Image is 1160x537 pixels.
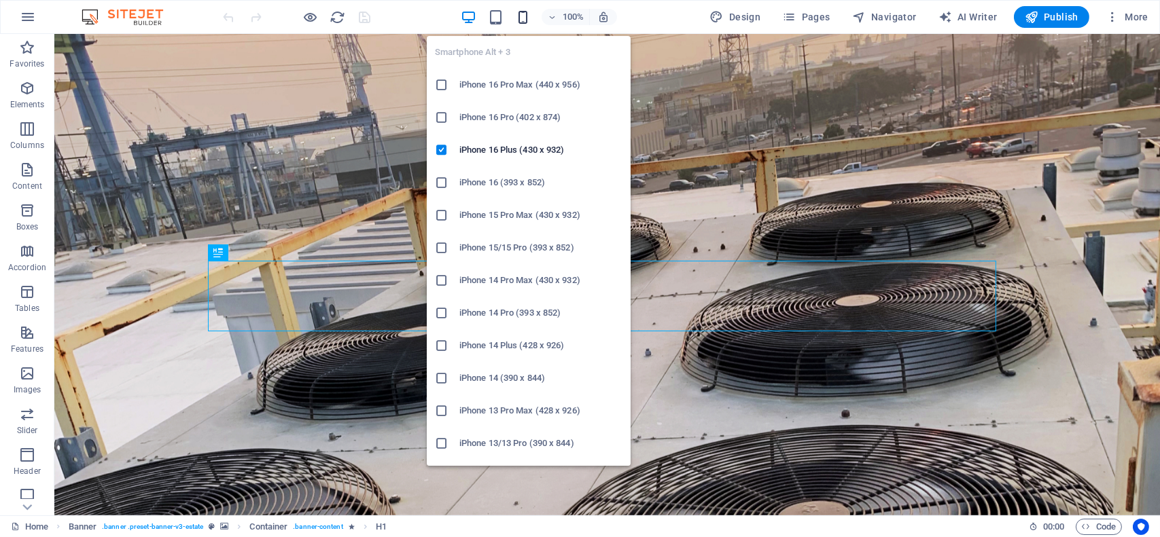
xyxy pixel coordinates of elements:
h6: iPhone 16 Pro (402 x 874) [459,109,622,126]
p: Columns [10,140,44,151]
p: Slider [17,425,38,436]
button: Code [1076,519,1122,535]
span: Click to select. Double-click to edit [376,519,387,535]
h6: iPhone 13/13 Pro (390 x 844) [459,435,622,451]
p: Header [14,466,41,477]
p: Accordion [8,262,46,273]
p: Boxes [16,221,39,232]
span: Click to select. Double-click to edit [249,519,287,535]
span: 00 00 [1043,519,1064,535]
span: Click to select. Double-click to edit [69,519,97,535]
span: : [1053,521,1055,532]
span: . banner .preset-banner-v3-estate [102,519,203,535]
p: Elements [10,99,45,110]
span: . banner-content [293,519,342,535]
h6: iPhone 14 (390 x 844) [459,370,622,386]
nav: breadcrumb [69,519,387,535]
p: Features [11,344,43,354]
p: Tables [15,303,39,314]
i: This element is a customizable preset [209,523,215,530]
h6: Session time [1029,519,1065,535]
i: This element contains a background [220,523,228,530]
p: Content [12,181,42,191]
h6: iPhone 14 Pro (393 x 852) [459,305,622,321]
span: Code [1082,519,1116,535]
h6: iPhone 16 Pro Max (440 x 956) [459,77,622,93]
h6: iPhone 16 (393 x 852) [459,174,622,191]
h6: iPhone 15 Pro Max (430 x 932) [459,207,622,223]
h6: iPhone 14 Plus (428 x 926) [459,337,622,354]
h6: iPhone 13 Pro Max (428 x 926) [459,403,622,419]
iframe: To enrich screen reader interactions, please activate Accessibility in Grammarly extension settings [54,34,1160,515]
button: More [1100,6,1154,28]
h6: iPhone 15/15 Pro (393 x 852) [459,240,622,256]
h6: iPhone 16 Plus (430 x 932) [459,142,622,158]
span: More [1106,10,1148,24]
i: Element contains an animation [349,523,355,530]
p: Images [14,384,41,395]
a: Click to cancel selection. Double-click to open Pages [11,519,48,535]
button: Usercentrics [1133,519,1149,535]
p: Favorites [10,58,44,69]
h6: iPhone 14 Pro Max (430 x 932) [459,272,622,289]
